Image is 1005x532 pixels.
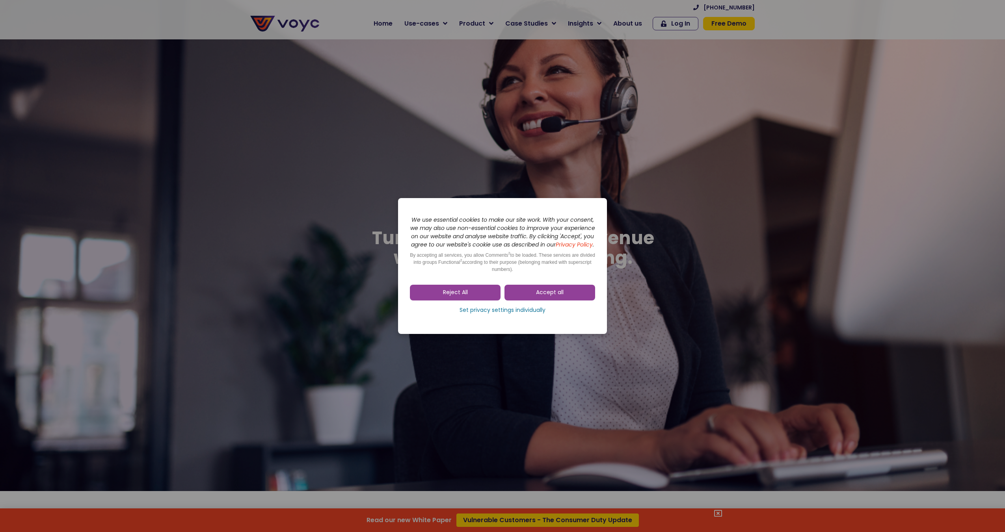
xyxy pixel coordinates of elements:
sup: 2 [460,258,462,262]
a: Privacy Policy [556,241,593,248]
a: Reject All [410,285,501,300]
a: Set privacy settings individually [410,304,595,316]
span: Reject All [443,289,468,297]
span: Accept all [536,289,564,297]
span: Set privacy settings individually [460,306,545,314]
i: We use essential cookies to make our site work. With your consent, we may also use non-essential ... [410,216,595,248]
a: Accept all [504,285,595,300]
sup: 2 [508,251,510,255]
span: By accepting all services, you allow Comments to be loaded. These services are divided into group... [410,252,595,272]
